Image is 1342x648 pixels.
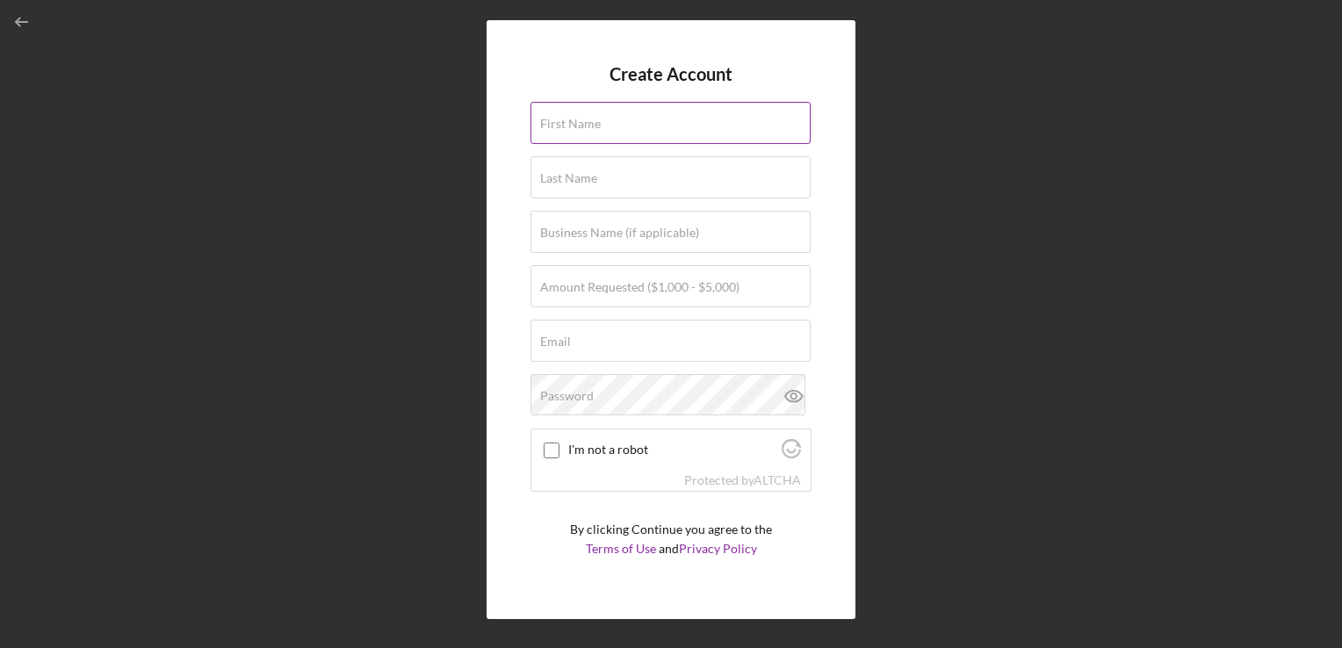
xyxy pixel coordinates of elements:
[540,117,601,131] label: First Name
[570,520,772,559] p: By clicking Continue you agree to the and
[540,389,594,403] label: Password
[782,446,801,461] a: Visit Altcha.org
[540,335,571,349] label: Email
[586,541,656,556] a: Terms of Use
[610,64,732,84] h4: Create Account
[540,226,699,240] label: Business Name (if applicable)
[568,443,776,457] label: I'm not a robot
[754,472,801,487] a: Visit Altcha.org
[540,280,740,294] label: Amount Requested ($1,000 - $5,000)
[684,473,801,487] div: Protected by
[540,171,597,185] label: Last Name
[679,541,757,556] a: Privacy Policy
